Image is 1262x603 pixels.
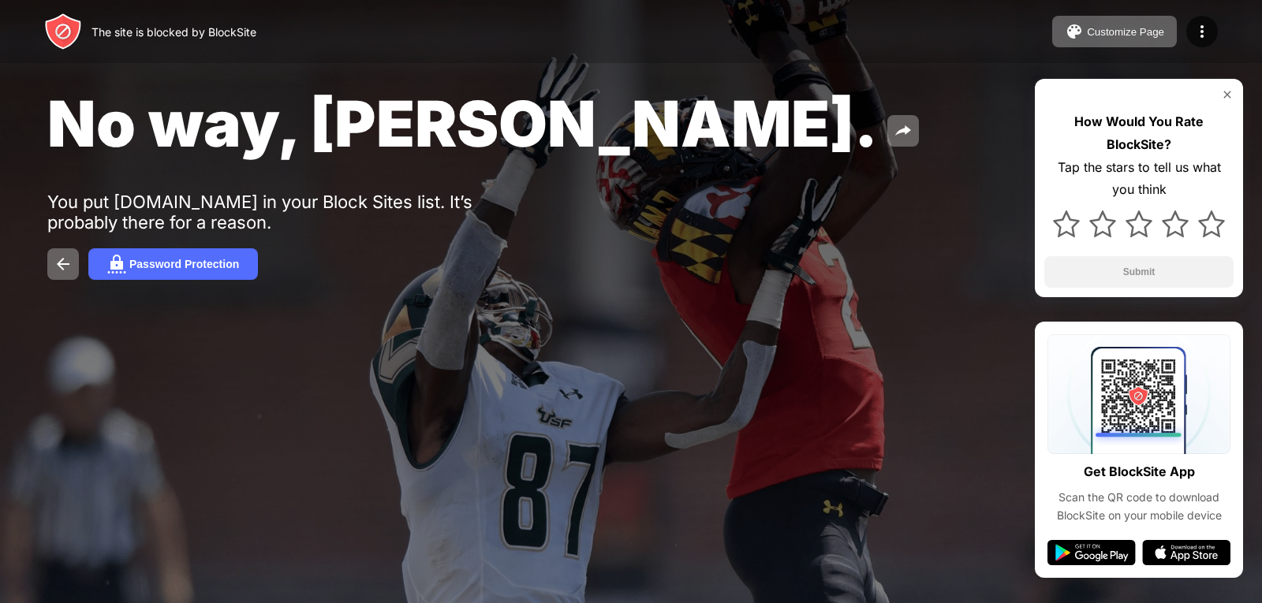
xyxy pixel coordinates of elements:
[1047,540,1136,565] img: google-play.svg
[1044,156,1234,202] div: Tap the stars to tell us what you think
[1047,334,1230,454] img: qrcode.svg
[1053,210,1080,237] img: star.svg
[1084,460,1195,483] div: Get BlockSite App
[47,85,878,162] span: No way, [PERSON_NAME].
[1052,16,1177,47] button: Customize Page
[1087,26,1164,38] div: Customize Page
[1047,489,1230,524] div: Scan the QR code to download BlockSite on your mobile device
[1142,540,1230,565] img: app-store.svg
[1044,256,1234,288] button: Submit
[1162,210,1189,237] img: star.svg
[1065,22,1084,41] img: pallet.svg
[1089,210,1116,237] img: star.svg
[894,121,913,140] img: share.svg
[47,192,535,233] div: You put [DOMAIN_NAME] in your Block Sites list. It’s probably there for a reason.
[44,13,82,50] img: header-logo.svg
[1221,88,1234,101] img: rate-us-close.svg
[91,25,256,39] div: The site is blocked by BlockSite
[1198,210,1225,237] img: star.svg
[88,248,258,280] button: Password Protection
[129,258,239,270] div: Password Protection
[1044,110,1234,156] div: How Would You Rate BlockSite?
[107,255,126,274] img: password.svg
[1193,22,1212,41] img: menu-icon.svg
[54,255,73,274] img: back.svg
[1126,210,1152,237] img: star.svg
